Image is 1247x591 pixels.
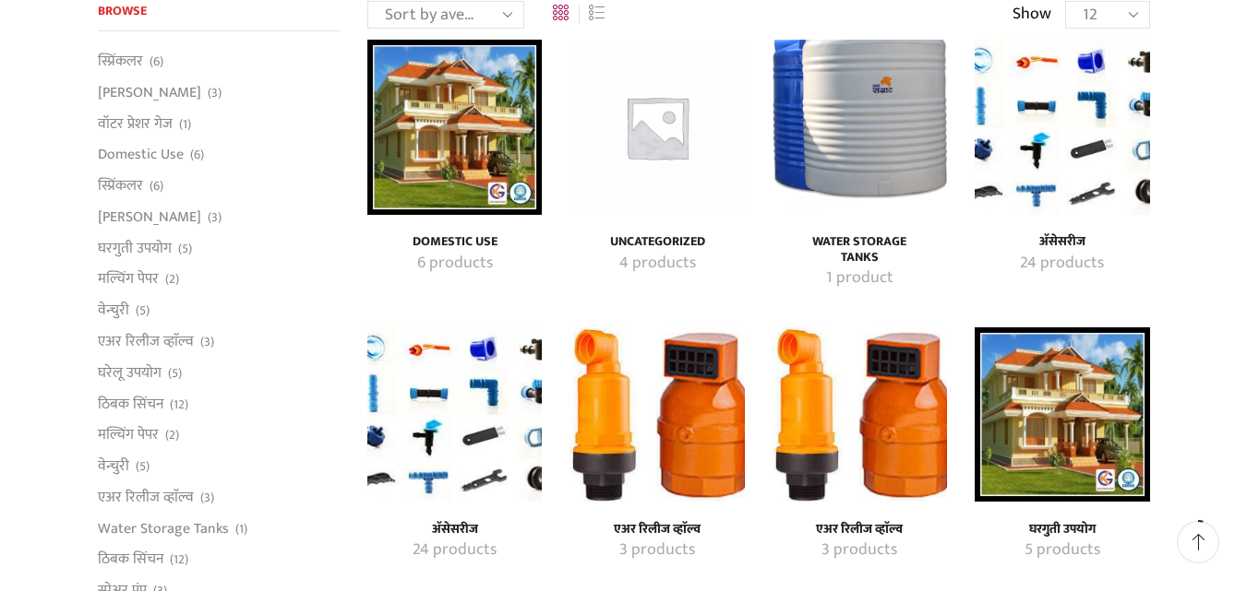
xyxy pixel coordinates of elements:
a: घरेलू उपयोग [98,357,162,388]
span: (5) [136,457,150,476]
a: Domestic Use [98,139,184,171]
a: वेन्चुरी [98,295,129,326]
a: Visit product category Water Storage Tanks [793,266,927,290]
h4: घरगुती उपयोग [995,522,1129,538]
mark: 4 products [619,252,696,276]
a: [PERSON_NAME] [98,201,201,232]
span: (6) [150,177,163,195]
mark: 24 products [413,538,497,562]
a: Visit product category Water Storage Tanks [773,40,947,214]
a: [PERSON_NAME] [98,77,201,108]
a: मल्चिंग पेपर [98,264,159,295]
a: स्प्रिंकलर [98,51,143,77]
a: घरगुती उपयोग [98,232,172,264]
h4: Domestic Use [388,234,522,250]
img: Domestic Use [367,40,542,214]
span: (6) [150,53,163,71]
a: Visit product category अ‍ॅसेसरीज [995,234,1129,250]
a: वॉटर प्रेशर गेज [98,108,173,139]
span: (1) [179,115,191,134]
a: Visit product category अ‍ॅसेसरीज [388,538,522,562]
span: (2) [165,426,179,444]
img: एअर रिलीज व्हाॅल्व [570,327,744,502]
a: Visit product category एअर रिलीज व्हाॅल्व [570,327,744,502]
a: Visit product category अ‍ॅसेसरीज [975,40,1149,214]
mark: 1 product [826,266,893,290]
a: Visit product category अ‍ॅसेसरीज [388,522,522,538]
a: Visit product category एअर रिलीज व्हाॅल्व [590,538,724,562]
a: Water Storage Tanks [98,513,229,544]
img: अ‍ॅसेसरीज [367,327,542,502]
span: (3) [208,84,222,102]
a: Visit product category घरगुती उपयोग [995,538,1129,562]
a: Visit product category एअर रिलीज व्हाॅल्व [793,522,927,538]
mark: 6 products [417,252,493,276]
a: Visit product category घरगुती उपयोग [975,327,1149,502]
span: (5) [136,301,150,320]
a: Visit product category Uncategorized [590,252,724,276]
a: Visit product category एअर रिलीज व्हाॅल्व [590,522,724,538]
span: (6) [190,146,204,164]
span: (1) [235,520,247,538]
h4: Uncategorized [590,234,724,250]
img: अ‍ॅसेसरीज [975,40,1149,214]
a: Visit product category Uncategorized [570,40,744,214]
select: Shop order [367,1,524,29]
a: एअर रिलीज व्हाॅल्व [98,481,194,513]
span: (5) [168,364,182,383]
span: (12) [170,550,188,569]
a: मल्चिंग पेपर [98,420,159,451]
span: (2) [165,270,179,289]
mark: 24 products [1020,252,1104,276]
span: Show [1013,3,1051,27]
a: Visit product category एअर रिलीज व्हाॅल्व [793,538,927,562]
a: Visit product category Domestic Use [388,234,522,250]
h4: एअर रिलीज व्हाॅल्व [590,522,724,538]
span: (12) [170,396,188,414]
span: (5) [178,240,192,258]
a: ठिबक सिंचन [98,544,163,575]
a: Visit product category Uncategorized [590,234,724,250]
img: एअर रिलीज व्हाॅल्व [773,327,947,502]
mark: 5 products [1025,538,1100,562]
img: Water Storage Tanks [773,40,947,214]
h4: एअर रिलीज व्हाॅल्व [793,522,927,538]
mark: 3 products [619,538,695,562]
span: (3) [208,208,222,227]
h4: Water Storage Tanks [793,234,927,266]
a: Visit product category घरगुती उपयोग [995,522,1129,538]
img: घरगुती उपयोग [975,327,1149,502]
a: स्प्रिंकलर [98,171,143,202]
h4: अ‍ॅसेसरीज [388,522,522,538]
span: (3) [200,333,214,351]
a: वेन्चुरी [98,451,129,482]
span: (3) [200,489,214,507]
a: एअर रिलीज व्हाॅल्व [98,326,194,358]
a: Visit product category अ‍ॅसेसरीज [367,327,542,502]
a: Visit product category अ‍ॅसेसरीज [995,252,1129,276]
a: Visit product category Water Storage Tanks [793,234,927,266]
h4: अ‍ॅसेसरीज [995,234,1129,250]
a: Visit product category Domestic Use [367,40,542,214]
mark: 3 products [821,538,897,562]
img: Uncategorized [570,40,744,214]
a: ठिबक सिंचन [98,388,163,420]
a: Visit product category Domestic Use [388,252,522,276]
a: Visit product category एअर रिलीज व्हाॅल्व [773,327,947,502]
